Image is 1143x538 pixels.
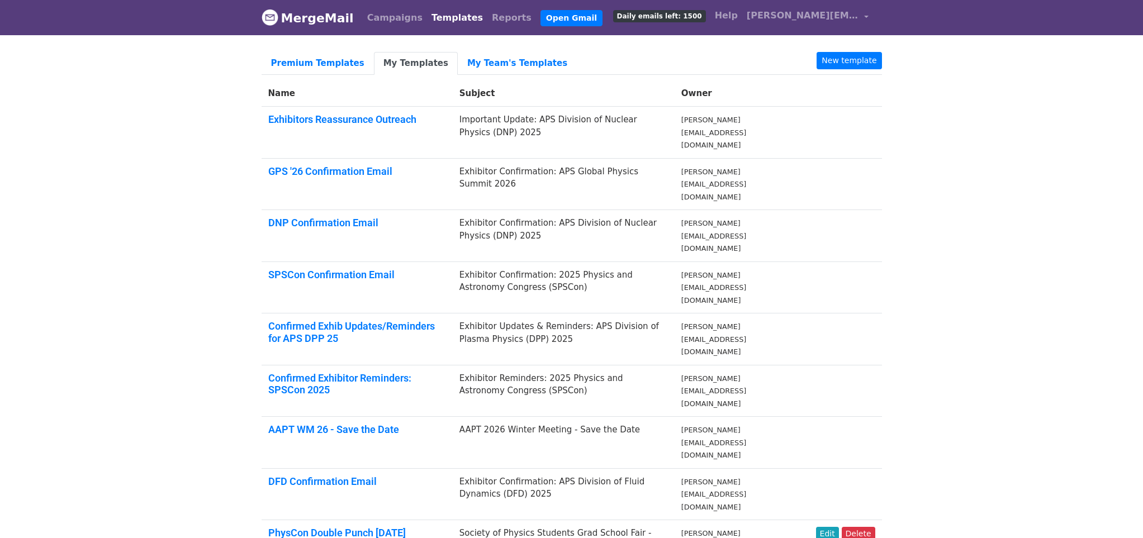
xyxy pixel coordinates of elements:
a: Exhibitors Reassurance Outreach [268,113,416,125]
td: Exhibitor Reminders: 2025 Physics and Astronomy Congress (SPSCon) [453,365,675,417]
td: AAPT 2026 Winter Meeting - Save the Date [453,417,675,469]
small: [PERSON_NAME][EMAIL_ADDRESS][DOMAIN_NAME] [681,219,746,253]
a: Open Gmail [540,10,603,26]
a: DNP Confirmation Email [268,217,378,228]
small: [PERSON_NAME][EMAIL_ADDRESS][DOMAIN_NAME] [681,116,746,149]
td: Exhibitor Confirmation: 2025 Physics and Astronomy Congress (SPSCon) [453,261,675,313]
th: Owner [675,80,809,107]
a: Reports [487,7,536,29]
small: [PERSON_NAME][EMAIL_ADDRESS][DOMAIN_NAME] [681,322,746,356]
td: Important Update: APS Division of Nuclear Physics (DNP) 2025 [453,107,675,159]
a: [PERSON_NAME][EMAIL_ADDRESS][DOMAIN_NAME] [742,4,873,31]
img: MergeMail logo [262,9,278,26]
a: New template [817,52,881,69]
a: Campaigns [363,7,427,29]
td: Exhibitor Confirmation: APS Global Physics Summit 2026 [453,158,675,210]
a: Daily emails left: 1500 [609,4,710,27]
a: GPS '26 Confirmation Email [268,165,392,177]
a: My Templates [374,52,458,75]
a: Confirmed Exhib Updates/Reminders for APS DPP 25 [268,320,435,344]
td: Exhibitor Confirmation: APS Division of Fluid Dynamics (DFD) 2025 [453,468,675,520]
span: [PERSON_NAME][EMAIL_ADDRESS][DOMAIN_NAME] [747,9,859,22]
a: Premium Templates [262,52,374,75]
span: Daily emails left: 1500 [613,10,706,22]
td: Exhibitor Confirmation: APS Division of Nuclear Physics (DNP) 2025 [453,210,675,262]
small: [PERSON_NAME][EMAIL_ADDRESS][DOMAIN_NAME] [681,374,746,408]
small: [PERSON_NAME][EMAIL_ADDRESS][DOMAIN_NAME] [681,426,746,459]
a: AAPT WM 26 - Save the Date [268,423,399,435]
small: [PERSON_NAME][EMAIL_ADDRESS][DOMAIN_NAME] [681,168,746,201]
th: Name [262,80,453,107]
td: Exhibitor Updates & Reminders: APS Division of Plasma Physics (DPP) 2025 [453,313,675,365]
iframe: Chat Widget [1087,484,1143,538]
a: DFD Confirmation Email [268,475,377,487]
a: Confirmed Exhibitor Reminders: SPSCon 2025 [268,372,411,396]
a: MergeMail [262,6,354,30]
small: [PERSON_NAME][EMAIL_ADDRESS][DOMAIN_NAME] [681,271,746,304]
th: Subject [453,80,675,107]
a: Help [710,4,742,27]
small: [PERSON_NAME][EMAIL_ADDRESS][DOMAIN_NAME] [681,478,746,511]
a: My Team's Templates [458,52,577,75]
a: Templates [427,7,487,29]
a: SPSCon Confirmation Email [268,269,395,280]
